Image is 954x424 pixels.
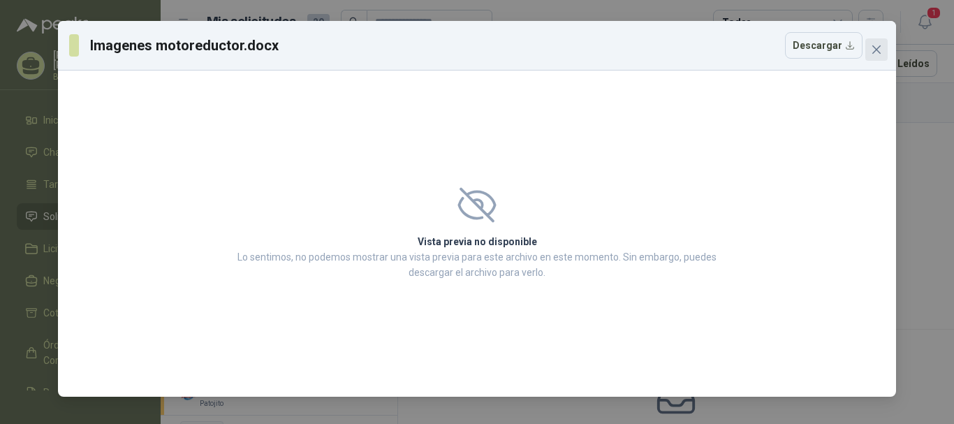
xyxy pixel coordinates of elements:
[865,38,888,61] button: Close
[90,35,280,56] h3: Imagenes motoreductor.docx
[871,44,882,55] span: close
[233,234,721,249] h2: Vista previa no disponible
[785,32,863,59] button: Descargar
[233,249,721,280] p: Lo sentimos, no podemos mostrar una vista previa para este archivo en este momento. Sin embargo, ...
